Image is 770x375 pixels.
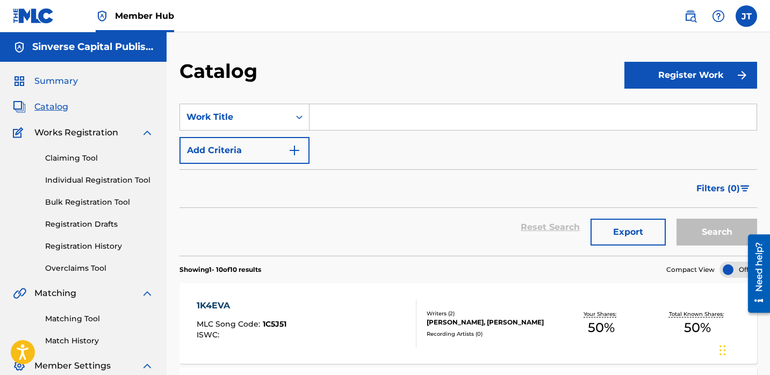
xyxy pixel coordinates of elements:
[736,5,757,27] div: User Menu
[669,310,726,318] p: Total Known Shares:
[34,126,118,139] span: Works Registration
[115,10,174,22] span: Member Hub
[32,41,154,53] h5: Sinverse Capital Publishing
[45,175,154,186] a: Individual Registration Tool
[740,230,770,317] iframe: Resource Center
[696,182,740,195] span: Filters ( 0 )
[684,10,697,23] img: search
[179,283,757,364] a: 1K4EVAMLC Song Code:1C5J51ISWC:Writers (2)[PERSON_NAME], [PERSON_NAME]Recording Artists (0)Your S...
[716,323,770,375] iframe: Chat Widget
[179,59,263,83] h2: Catalog
[45,197,154,208] a: Bulk Registration Tool
[13,41,26,54] img: Accounts
[719,334,726,366] div: Drag
[179,137,310,164] button: Add Criteria
[197,319,263,329] span: MLC Song Code :
[45,313,154,324] a: Matching Tool
[13,100,26,113] img: Catalog
[13,8,54,24] img: MLC Logo
[179,104,757,256] form: Search Form
[680,5,701,27] a: Public Search
[427,330,553,338] div: Recording Artists ( 0 )
[45,263,154,274] a: Overclaims Tool
[684,318,711,337] span: 50 %
[34,75,78,88] span: Summary
[13,126,27,139] img: Works Registration
[584,310,619,318] p: Your Shares:
[197,299,286,312] div: 1K4EVA
[13,75,26,88] img: Summary
[13,287,26,300] img: Matching
[427,318,553,327] div: [PERSON_NAME], [PERSON_NAME]
[96,10,109,23] img: Top Rightsholder
[141,126,154,139] img: expand
[712,10,725,23] img: help
[666,265,715,275] span: Compact View
[591,219,666,246] button: Export
[624,62,757,89] button: Register Work
[186,111,283,124] div: Work Title
[13,100,68,113] a: CatalogCatalog
[141,359,154,372] img: expand
[141,287,154,300] img: expand
[45,153,154,164] a: Claiming Tool
[34,287,76,300] span: Matching
[179,265,261,275] p: Showing 1 - 10 of 10 results
[45,241,154,252] a: Registration History
[427,309,553,318] div: Writers ( 2 )
[588,318,615,337] span: 50 %
[288,144,301,157] img: 9d2ae6d4665cec9f34b9.svg
[45,335,154,347] a: Match History
[45,219,154,230] a: Registration Drafts
[690,175,757,202] button: Filters (0)
[736,69,749,82] img: f7272a7cc735f4ea7f67.svg
[197,330,222,340] span: ISWC :
[13,359,26,372] img: Member Settings
[708,5,729,27] div: Help
[740,185,750,192] img: filter
[263,319,286,329] span: 1C5J51
[34,100,68,113] span: Catalog
[13,75,78,88] a: SummarySummary
[34,359,111,372] span: Member Settings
